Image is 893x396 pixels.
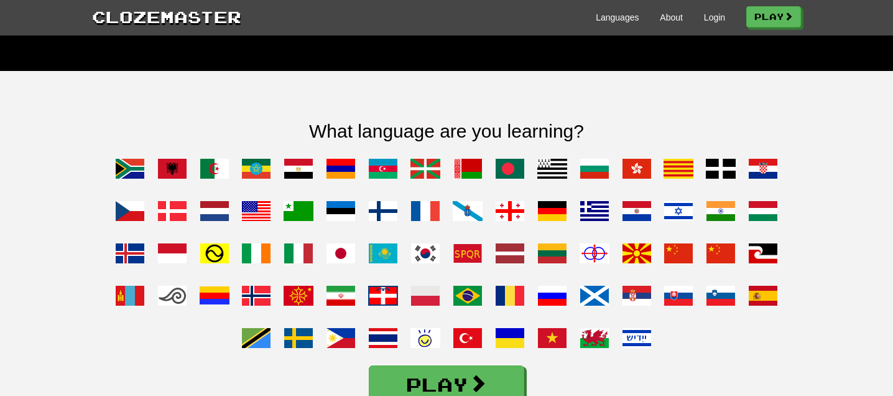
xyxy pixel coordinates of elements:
[660,11,683,24] a: About
[704,11,725,24] a: Login
[746,6,801,27] a: Play
[596,11,639,24] a: Languages
[92,121,801,141] h2: What language are you learning?
[92,5,241,28] a: Clozemaster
